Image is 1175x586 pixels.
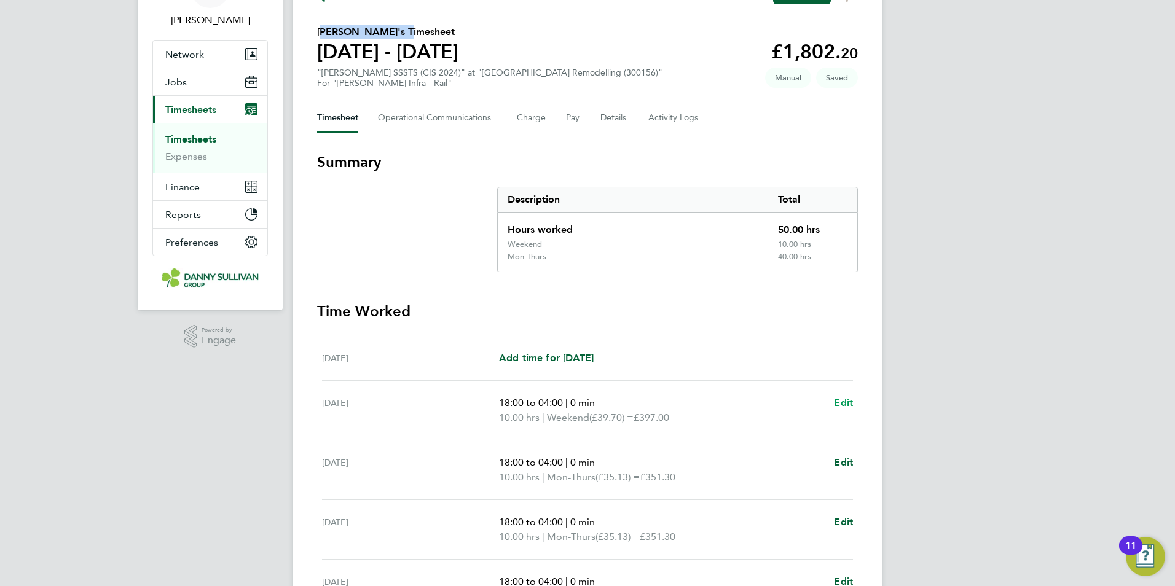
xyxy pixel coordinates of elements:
[322,455,499,485] div: [DATE]
[317,25,458,39] h2: [PERSON_NAME]'s Timesheet
[508,252,546,262] div: Mon-Thurs
[542,531,544,542] span: |
[834,396,853,410] a: Edit
[153,41,267,68] button: Network
[547,529,595,544] span: Mon-Thurs
[517,103,546,133] button: Charge
[600,103,629,133] button: Details
[499,471,540,483] span: 10.00 hrs
[834,455,853,470] a: Edit
[165,133,216,145] a: Timesheets
[499,531,540,542] span: 10.00 hrs
[317,68,662,88] div: "[PERSON_NAME] SSSTS (CIS 2024)" at "[GEOGRAPHIC_DATA] Remodelling (300156)"
[765,68,811,88] span: This timesheet was manually created.
[768,187,857,212] div: Total
[498,213,768,240] div: Hours worked
[152,268,268,288] a: Go to home page
[648,103,700,133] button: Activity Logs
[317,302,858,321] h3: Time Worked
[202,325,236,335] span: Powered by
[816,68,858,88] span: This timesheet is Saved.
[565,456,568,468] span: |
[165,236,218,248] span: Preferences
[508,240,542,249] div: Weekend
[1125,545,1136,561] div: 11
[165,181,200,193] span: Finance
[499,516,563,528] span: 18:00 to 04:00
[322,396,499,425] div: [DATE]
[768,240,857,252] div: 10.00 hrs
[165,150,207,162] a: Expenses
[834,515,853,529] a: Edit
[317,103,358,133] button: Timesheet
[834,397,853,408] span: Edit
[498,187,768,212] div: Description
[834,456,853,468] span: Edit
[317,152,858,172] h3: Summary
[565,397,568,408] span: |
[499,352,594,364] span: Add time for [DATE]
[499,412,540,423] span: 10.00 hrs
[565,516,568,528] span: |
[566,103,581,133] button: Pay
[497,187,858,272] div: Summary
[547,470,595,485] span: Mon-Thurs
[768,213,857,240] div: 50.00 hrs
[570,516,595,528] span: 0 min
[152,13,268,28] span: Tai Marjadsingh
[153,123,267,173] div: Timesheets
[162,268,259,288] img: dannysullivan-logo-retina.png
[322,515,499,544] div: [DATE]
[165,209,201,221] span: Reports
[499,397,563,408] span: 18:00 to 04:00
[589,412,634,423] span: (£39.70) =
[547,410,589,425] span: Weekend
[499,351,594,365] a: Add time for [DATE]
[202,335,236,346] span: Engage
[153,173,267,200] button: Finance
[153,229,267,256] button: Preferences
[542,471,544,483] span: |
[153,201,267,228] button: Reports
[165,76,187,88] span: Jobs
[153,68,267,95] button: Jobs
[640,471,675,483] span: £351.30
[841,44,858,62] span: 20
[322,351,499,365] div: [DATE]
[768,252,857,272] div: 40.00 hrs
[542,412,544,423] span: |
[378,103,497,133] button: Operational Communications
[499,456,563,468] span: 18:00 to 04:00
[570,456,595,468] span: 0 min
[834,516,853,528] span: Edit
[317,39,458,64] h1: [DATE] - [DATE]
[570,397,595,408] span: 0 min
[771,40,858,63] app-decimal: £1,802.
[153,96,267,123] button: Timesheets
[1126,537,1165,576] button: Open Resource Center, 11 new notifications
[165,49,204,60] span: Network
[317,78,662,88] div: For "[PERSON_NAME] Infra - Rail"
[595,531,640,542] span: (£35.13) =
[634,412,669,423] span: £397.00
[184,325,237,348] a: Powered byEngage
[165,104,216,115] span: Timesheets
[595,471,640,483] span: (£35.13) =
[640,531,675,542] span: £351.30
